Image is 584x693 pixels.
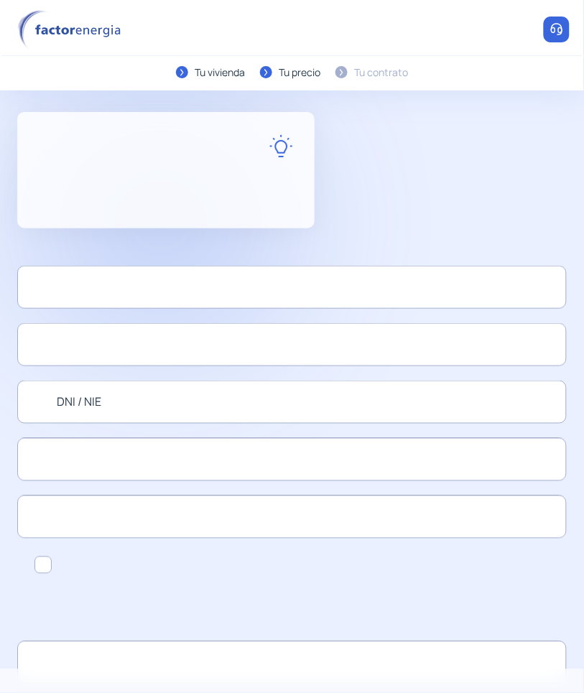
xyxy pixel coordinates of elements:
div: Tu contrato [355,65,409,80]
img: logo factor [14,10,129,50]
img: llamar [550,22,564,37]
div: Tu vivienda [195,65,246,80]
img: rate-E.svg [269,134,293,158]
div: Tu precio [279,65,321,80]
